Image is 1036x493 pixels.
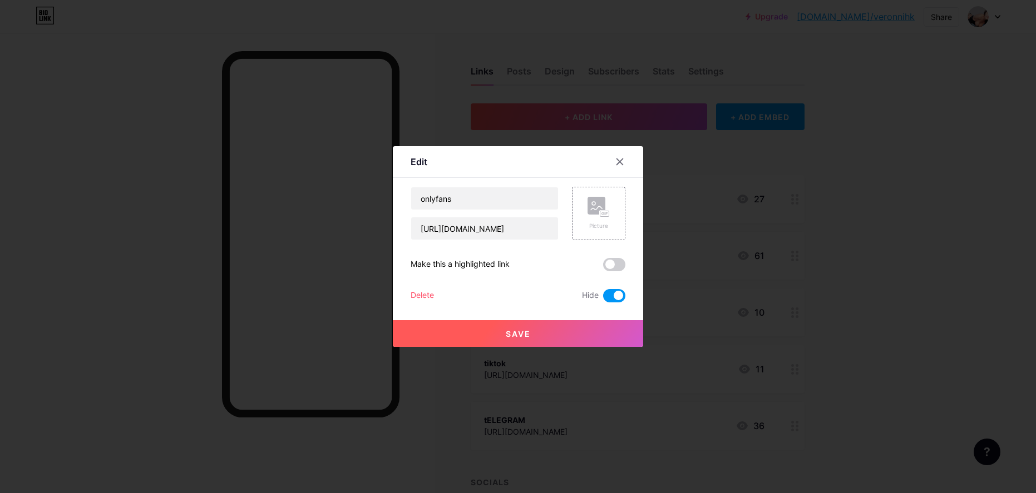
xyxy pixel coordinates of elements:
[411,289,434,302] div: Delete
[393,320,643,347] button: Save
[411,258,510,271] div: Make this a highlighted link
[411,187,558,210] input: Title
[411,155,427,168] div: Edit
[588,222,610,230] div: Picture
[506,329,531,338] span: Save
[582,289,599,302] span: Hide
[411,217,558,240] input: URL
